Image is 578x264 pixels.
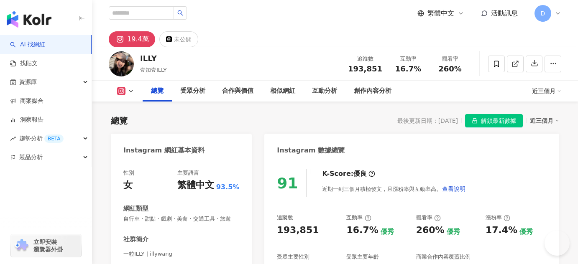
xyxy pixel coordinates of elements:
div: 女 [123,179,133,192]
span: 自行車 · 甜點 · 戲劇 · 美食 · 交通工具 · 旅遊 [123,215,239,223]
img: logo [7,11,51,28]
button: 查看說明 [442,180,466,197]
span: rise [10,136,16,142]
span: 趨勢分析 [19,129,64,148]
div: K-Score : [322,169,375,178]
div: 未公開 [174,33,192,45]
div: BETA [44,135,64,143]
span: 查看說明 [442,185,465,192]
div: 互動分析 [312,86,337,96]
div: 最後更新日期：[DATE] [397,117,458,124]
span: 繁體中文 [427,9,454,18]
div: 互動率 [346,214,371,221]
a: 商案媒合 [10,97,43,105]
div: 社群簡介 [123,235,148,244]
div: 受眾分析 [180,86,205,96]
span: search [177,10,183,16]
span: 解鎖最新數據 [481,114,516,128]
span: 活動訊息 [491,9,518,17]
button: 未公開 [159,31,198,47]
div: 受眾主要性別 [277,253,309,261]
div: 16.7% [346,224,378,237]
div: 觀看率 [416,214,441,221]
span: 立即安裝 瀏覽器外掛 [33,238,63,253]
div: 相似網紅 [270,86,295,96]
div: 商業合作內容覆蓋比例 [416,253,471,261]
div: 17.4% [486,224,517,237]
div: 性別 [123,169,134,177]
div: 優秀 [519,227,533,236]
span: 93.5% [216,183,240,192]
button: 19.4萬 [109,31,155,47]
div: 繁體中文 [177,179,214,192]
div: ILLY [140,53,167,63]
div: 260% [416,224,445,237]
span: 260% [438,65,462,73]
div: 近期一到三個月積極發文，且漲粉率與互動率高。 [322,180,466,197]
div: 創作內容分析 [354,86,391,96]
span: 一粒ILLY | illywang [123,250,239,258]
a: chrome extension立即安裝 瀏覽器外掛 [11,234,81,257]
span: D [541,9,545,18]
span: 資源庫 [19,73,37,91]
a: 洞察報告 [10,116,43,124]
div: 網紅類型 [123,204,148,213]
div: 91 [277,175,298,192]
img: chrome extension [13,239,30,252]
div: 合作與價值 [222,86,253,96]
div: 19.4萬 [127,33,149,45]
div: 互動率 [392,55,424,63]
div: Instagram 數據總覽 [277,146,345,155]
div: 優秀 [381,227,394,236]
div: 優良 [353,169,367,178]
div: Instagram 網紅基本資料 [123,146,205,155]
div: 受眾主要年齡 [346,253,379,261]
div: 漲粉率 [486,214,510,221]
span: 壹加壹ILLY [140,67,167,73]
button: 解鎖最新數據 [465,114,523,127]
span: 競品分析 [19,148,43,167]
div: 總覽 [151,86,164,96]
span: 193,851 [348,64,382,73]
div: 追蹤數 [277,214,293,221]
iframe: Help Scout Beacon - Open [545,231,570,256]
div: 觀看率 [434,55,466,63]
div: 主要語言 [177,169,199,177]
a: searchAI 找網紅 [10,41,45,49]
div: 總覽 [111,115,128,127]
div: 追蹤數 [348,55,382,63]
div: 優秀 [447,227,460,236]
span: 16.7% [395,65,421,73]
a: 找貼文 [10,59,38,68]
img: KOL Avatar [109,51,134,76]
span: lock [472,118,478,124]
div: 近三個月 [532,84,561,98]
div: 193,851 [277,224,319,237]
div: 近三個月 [530,115,559,126]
